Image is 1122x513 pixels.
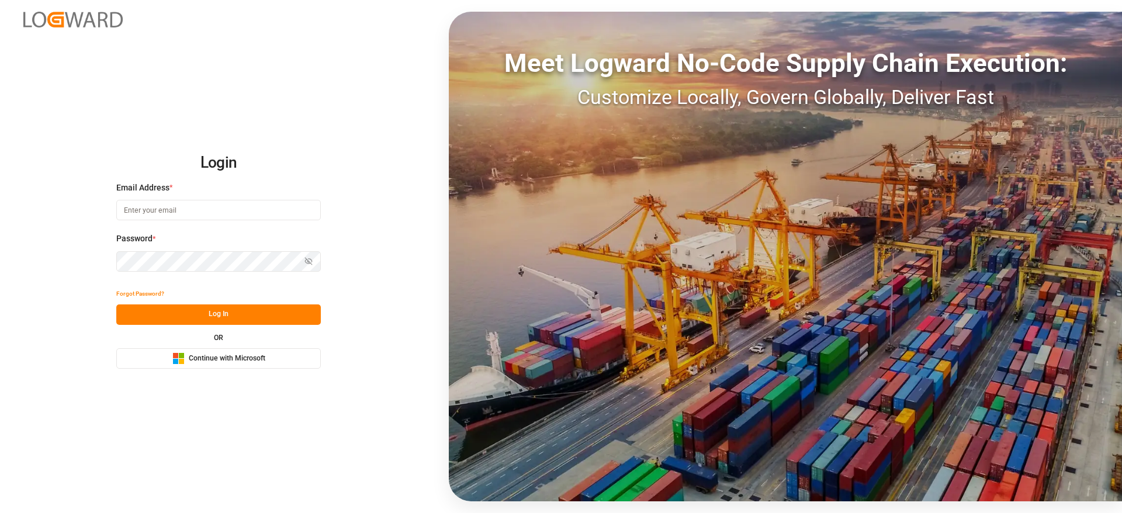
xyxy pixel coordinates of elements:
[116,348,321,369] button: Continue with Microsoft
[116,304,321,325] button: Log In
[116,200,321,220] input: Enter your email
[116,284,164,304] button: Forgot Password?
[116,233,153,245] span: Password
[449,44,1122,82] div: Meet Logward No-Code Supply Chain Execution:
[449,82,1122,112] div: Customize Locally, Govern Globally, Deliver Fast
[214,334,223,341] small: OR
[116,182,169,194] span: Email Address
[116,144,321,182] h2: Login
[189,353,265,364] span: Continue with Microsoft
[23,12,123,27] img: Logward_new_orange.png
